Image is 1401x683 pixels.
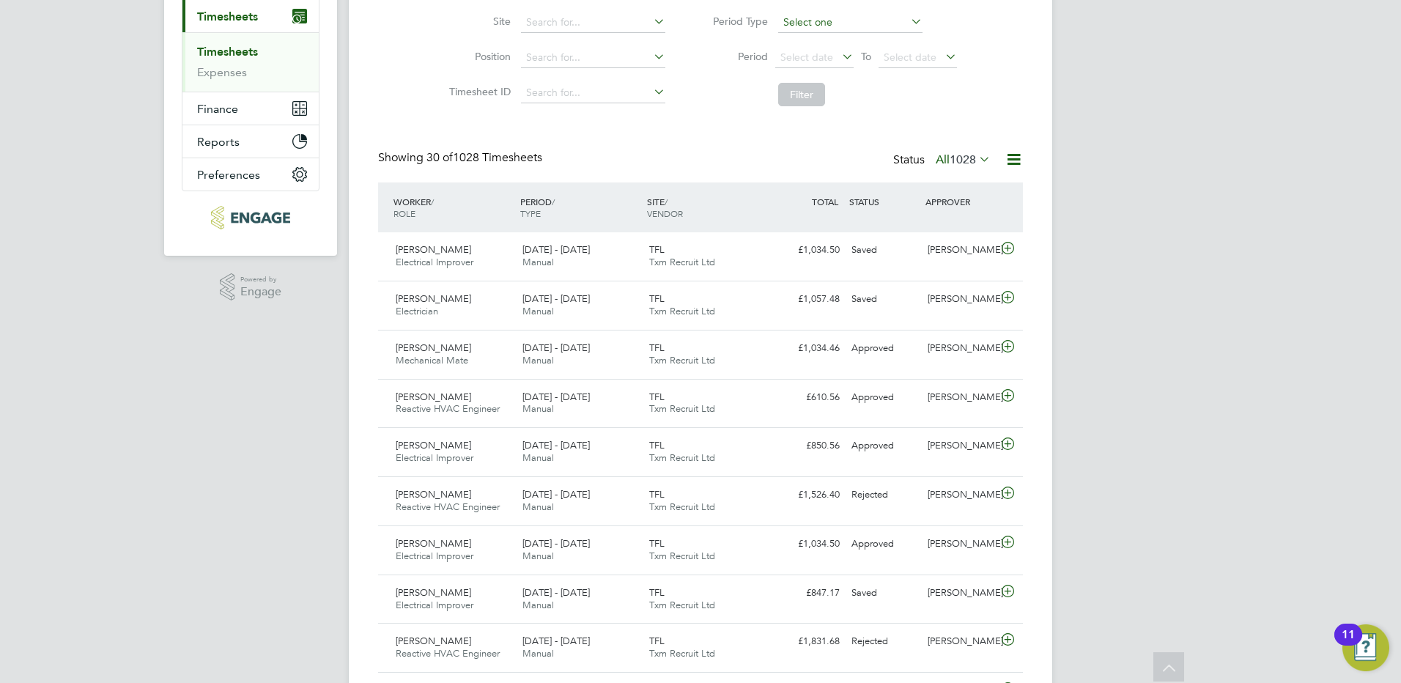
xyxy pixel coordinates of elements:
[182,158,319,191] button: Preferences
[552,196,555,207] span: /
[647,207,683,219] span: VENDOR
[522,354,554,366] span: Manual
[649,354,715,366] span: Txm Recruit Ltd
[396,599,473,611] span: Electrical Improver
[846,238,922,262] div: Saved
[649,243,665,256] span: TFL
[769,238,846,262] div: £1,034.50
[769,434,846,458] div: £850.56
[893,150,994,171] div: Status
[220,273,282,301] a: Powered byEngage
[197,65,247,79] a: Expenses
[922,287,998,311] div: [PERSON_NAME]
[390,188,517,226] div: WORKER
[702,50,768,63] label: Period
[396,501,500,513] span: Reactive HVAC Engineer
[240,286,281,298] span: Engage
[517,188,643,226] div: PERIOD
[649,537,665,550] span: TFL
[396,391,471,403] span: [PERSON_NAME]
[922,532,998,556] div: [PERSON_NAME]
[950,152,976,167] span: 1028
[778,12,923,33] input: Select one
[522,586,590,599] span: [DATE] - [DATE]
[649,292,665,305] span: TFL
[522,341,590,354] span: [DATE] - [DATE]
[649,635,665,647] span: TFL
[396,550,473,562] span: Electrical Improver
[396,402,500,415] span: Reactive HVAC Engineer
[426,150,453,165] span: 30 of
[769,336,846,361] div: £1,034.46
[197,10,258,23] span: Timesheets
[522,292,590,305] span: [DATE] - [DATE]
[649,488,665,501] span: TFL
[396,292,471,305] span: [PERSON_NAME]
[396,586,471,599] span: [PERSON_NAME]
[1342,635,1355,654] div: 11
[521,12,665,33] input: Search for...
[857,47,876,66] span: To
[769,630,846,654] div: £1,831.68
[521,83,665,103] input: Search for...
[649,451,715,464] span: Txm Recruit Ltd
[649,439,665,451] span: TFL
[240,273,281,286] span: Powered by
[846,434,922,458] div: Approved
[922,188,998,215] div: APPROVER
[197,135,240,149] span: Reports
[522,599,554,611] span: Manual
[396,488,471,501] span: [PERSON_NAME]
[182,206,319,229] a: Go to home page
[396,256,473,268] span: Electrical Improver
[780,51,833,64] span: Select date
[522,501,554,513] span: Manual
[445,85,511,98] label: Timesheet ID
[649,256,715,268] span: Txm Recruit Ltd
[846,287,922,311] div: Saved
[431,196,434,207] span: /
[702,15,768,28] label: Period Type
[522,256,554,268] span: Manual
[522,635,590,647] span: [DATE] - [DATE]
[521,48,665,68] input: Search for...
[812,196,838,207] span: TOTAL
[522,305,554,317] span: Manual
[522,647,554,660] span: Manual
[649,501,715,513] span: Txm Recruit Ltd
[396,647,500,660] span: Reactive HVAC Engineer
[396,451,473,464] span: Electrical Improver
[884,51,936,64] span: Select date
[396,354,468,366] span: Mechanical Mate
[649,391,665,403] span: TFL
[649,402,715,415] span: Txm Recruit Ltd
[778,83,825,106] button: Filter
[665,196,668,207] span: /
[211,206,289,229] img: txmrecruit-logo-retina.png
[769,581,846,605] div: £847.17
[769,532,846,556] div: £1,034.50
[522,243,590,256] span: [DATE] - [DATE]
[649,305,715,317] span: Txm Recruit Ltd
[936,152,991,167] label: All
[846,385,922,410] div: Approved
[649,586,665,599] span: TFL
[769,483,846,507] div: £1,526.40
[922,630,998,654] div: [PERSON_NAME]
[649,647,715,660] span: Txm Recruit Ltd
[922,336,998,361] div: [PERSON_NAME]
[643,188,770,226] div: SITE
[393,207,415,219] span: ROLE
[846,336,922,361] div: Approved
[522,402,554,415] span: Manual
[445,50,511,63] label: Position
[396,243,471,256] span: [PERSON_NAME]
[522,550,554,562] span: Manual
[396,635,471,647] span: [PERSON_NAME]
[520,207,541,219] span: TYPE
[846,483,922,507] div: Rejected
[922,385,998,410] div: [PERSON_NAME]
[426,150,542,165] span: 1028 Timesheets
[396,305,438,317] span: Electrician
[522,439,590,451] span: [DATE] - [DATE]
